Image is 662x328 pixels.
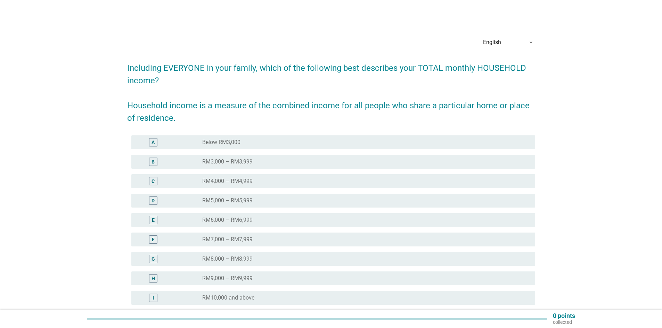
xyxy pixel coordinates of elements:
[202,158,253,165] label: RM3,000 – RM3,999
[152,275,155,282] div: H
[527,38,535,47] i: arrow_drop_down
[152,197,155,204] div: D
[553,313,575,319] p: 0 points
[202,294,254,301] label: RM10,000 and above
[202,217,253,224] label: RM6,000 – RM6,999
[483,39,501,45] div: English
[202,197,253,204] label: RM5,000 – RM5,999
[152,178,155,185] div: C
[202,255,253,262] label: RM8,000 – RM8,999
[152,255,155,263] div: G
[152,236,155,243] div: F
[152,158,155,166] div: B
[152,139,155,146] div: A
[152,217,155,224] div: E
[153,294,154,302] div: I
[127,55,535,124] h2: Including EVERYONE in your family, which of the following best describes your TOTAL monthly HOUSE...
[202,236,253,243] label: RM7,000 – RM7,999
[553,319,575,325] p: collected
[202,275,253,282] label: RM9,000 – RM9,999
[202,178,253,185] label: RM4,000 – RM4,999
[202,139,240,146] label: Below RM3,000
